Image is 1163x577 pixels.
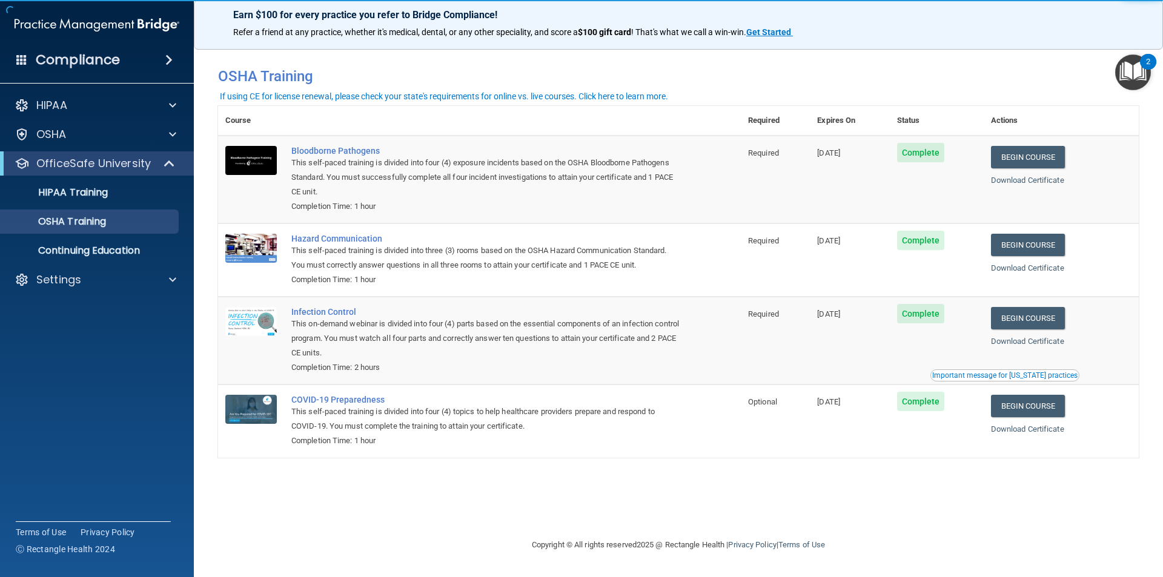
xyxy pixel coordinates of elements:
[291,307,680,317] a: Infection Control
[748,309,779,318] span: Required
[748,397,777,406] span: Optional
[631,27,746,37] span: ! That's what we call a win-win.
[15,272,176,287] a: Settings
[233,27,578,37] span: Refer a friend at any practice, whether it's medical, dental, or any other speciality, and score a
[36,98,67,113] p: HIPAA
[8,245,173,257] p: Continuing Education
[291,360,680,375] div: Completion Time: 2 hours
[984,106,1139,136] th: Actions
[291,272,680,287] div: Completion Time: 1 hour
[291,146,680,156] a: Bloodborne Pathogens
[81,526,135,538] a: Privacy Policy
[8,186,108,199] p: HIPAA Training
[291,317,680,360] div: This on-demand webinar is divided into four (4) parts based on the essential components of an inf...
[991,424,1064,434] a: Download Certificate
[897,143,945,162] span: Complete
[15,156,176,171] a: OfficeSafe University
[291,404,680,434] div: This self-paced training is divided into four (4) topics to help healthcare providers prepare and...
[233,9,1124,21] p: Earn $100 for every practice you refer to Bridge Compliance!
[36,272,81,287] p: Settings
[748,148,779,157] span: Required
[932,372,1078,379] div: Important message for [US_STATE] practices
[746,27,791,37] strong: Get Started
[897,392,945,411] span: Complete
[991,337,1064,346] a: Download Certificate
[991,307,1065,329] a: Begin Course
[897,304,945,323] span: Complete
[991,395,1065,417] a: Begin Course
[817,397,840,406] span: [DATE]
[778,540,825,549] a: Terms of Use
[991,176,1064,185] a: Download Certificate
[930,369,1079,381] button: Read this if you are a dental practitioner in the state of CA
[991,234,1065,256] a: Begin Course
[1115,54,1151,90] button: Open Resource Center, 2 new notifications
[218,106,284,136] th: Course
[36,156,151,171] p: OfficeSafe University
[991,263,1064,272] a: Download Certificate
[8,216,106,228] p: OSHA Training
[218,90,670,102] button: If using CE for license renewal, please check your state's requirements for online vs. live cours...
[15,13,179,37] img: PMB logo
[36,51,120,68] h4: Compliance
[897,231,945,250] span: Complete
[15,98,176,113] a: HIPAA
[890,106,984,136] th: Status
[991,146,1065,168] a: Begin Course
[36,127,67,142] p: OSHA
[817,309,840,318] span: [DATE]
[291,199,680,214] div: Completion Time: 1 hour
[220,92,668,101] div: If using CE for license renewal, please check your state's requirements for online vs. live cours...
[291,434,680,448] div: Completion Time: 1 hour
[817,236,840,245] span: [DATE]
[15,127,176,142] a: OSHA
[291,395,680,404] a: COVID-19 Preparedness
[457,526,900,564] div: Copyright © All rights reserved 2025 @ Rectangle Health | |
[291,243,680,272] div: This self-paced training is divided into three (3) rooms based on the OSHA Hazard Communication S...
[746,27,793,37] a: Get Started
[741,106,810,136] th: Required
[218,68,1139,85] h4: OSHA Training
[748,236,779,245] span: Required
[16,543,115,555] span: Ⓒ Rectangle Health 2024
[1146,62,1150,77] div: 2
[817,148,840,157] span: [DATE]
[728,540,776,549] a: Privacy Policy
[16,526,66,538] a: Terms of Use
[291,156,680,199] div: This self-paced training is divided into four (4) exposure incidents based on the OSHA Bloodborne...
[578,27,631,37] strong: $100 gift card
[291,234,680,243] a: Hazard Communication
[810,106,889,136] th: Expires On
